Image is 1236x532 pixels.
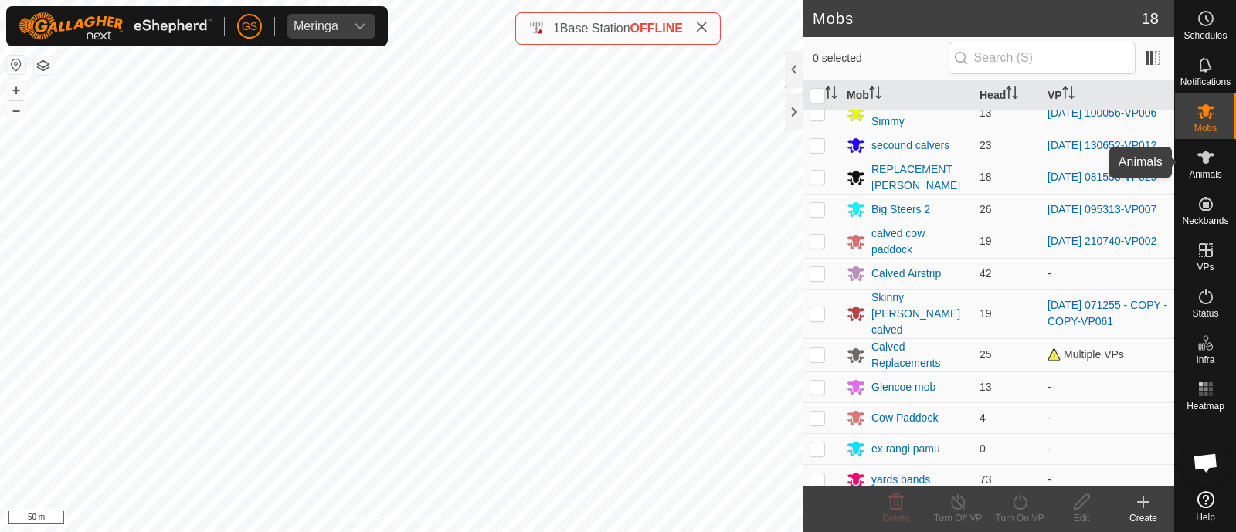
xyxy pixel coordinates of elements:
[871,266,941,282] div: Calved Airstrip
[980,381,992,393] span: 13
[1048,203,1156,215] a: [DATE] 095313-VP007
[869,89,881,101] p-sorticon: Activate to sort
[1041,433,1174,464] td: -
[1048,299,1167,327] a: [DATE] 071255 - COPY - COPY-VP061
[871,137,949,154] div: secound calvers
[341,512,399,526] a: Privacy Policy
[840,80,973,110] th: Mob
[871,339,967,371] div: Calved Replacements
[813,50,949,66] span: 0 selected
[1196,513,1215,522] span: Help
[7,56,25,74] button: Reset Map
[630,22,683,35] span: OFFLINE
[1180,77,1231,86] span: Notifications
[242,19,257,35] span: GS
[1048,171,1156,183] a: [DATE] 081550-VP029
[1183,439,1229,486] div: Open chat
[980,473,992,486] span: 73
[1112,511,1174,525] div: Create
[871,379,935,395] div: Glencoe mob
[1194,124,1217,133] span: Mobs
[1142,7,1159,30] span: 18
[871,441,940,457] div: ex rangi pamu
[871,97,967,130] div: Second calved Simmy
[1048,235,1156,247] a: [DATE] 210740-VP002
[871,202,930,218] div: Big Steers 2
[345,14,375,39] div: dropdown trigger
[1006,89,1018,101] p-sorticon: Activate to sort
[927,511,989,525] div: Turn Off VP
[294,20,338,32] div: Meringa
[980,107,992,119] span: 13
[7,101,25,120] button: –
[560,22,630,35] span: Base Station
[1041,258,1174,289] td: -
[980,235,992,247] span: 19
[980,267,992,280] span: 42
[1048,139,1156,151] a: [DATE] 130652-VP012
[883,513,910,524] span: Delete
[1182,216,1228,225] span: Neckbands
[417,512,463,526] a: Contact Us
[1189,170,1222,179] span: Animals
[1048,348,1124,361] span: Multiple VPs
[1048,107,1156,119] a: [DATE] 100056-VP006
[1175,485,1236,528] a: Help
[871,472,930,488] div: yards bands
[871,410,938,426] div: Cow Paddock
[871,161,967,194] div: REPLACEMENT [PERSON_NAME]
[1041,464,1174,495] td: -
[980,348,992,361] span: 25
[1041,402,1174,433] td: -
[1187,402,1224,411] span: Heatmap
[34,56,53,75] button: Map Layers
[871,290,967,338] div: Skinny [PERSON_NAME] calved
[980,171,992,183] span: 18
[980,442,986,455] span: 0
[1197,263,1214,272] span: VPs
[7,81,25,100] button: +
[825,89,837,101] p-sorticon: Activate to sort
[1051,511,1112,525] div: Edit
[980,139,992,151] span: 23
[1192,309,1218,318] span: Status
[980,412,986,424] span: 4
[871,225,967,258] div: calved cow paddock
[813,9,1142,28] h2: Mobs
[553,22,560,35] span: 1
[980,203,992,215] span: 26
[287,14,345,39] span: Meringa
[973,80,1041,110] th: Head
[1041,371,1174,402] td: -
[1041,80,1174,110] th: VP
[1062,89,1075,101] p-sorticon: Activate to sort
[1183,31,1227,40] span: Schedules
[989,511,1051,525] div: Turn On VP
[19,12,212,40] img: Gallagher Logo
[949,42,1136,74] input: Search (S)
[980,307,992,320] span: 19
[1196,355,1214,364] span: Infra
